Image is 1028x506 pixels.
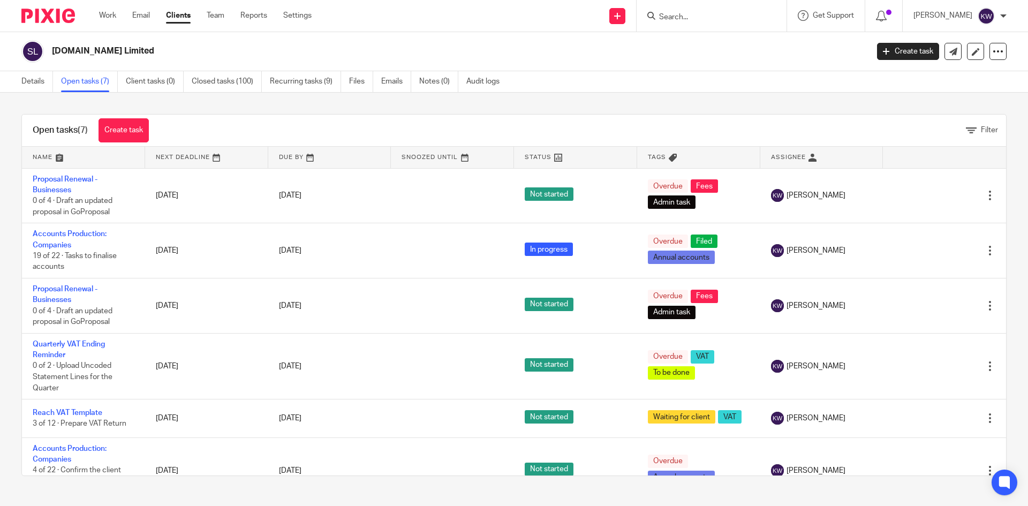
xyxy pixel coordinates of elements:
[648,306,696,319] span: Admin task
[787,245,845,256] span: [PERSON_NAME]
[691,350,714,364] span: VAT
[771,244,784,257] img: svg%3E
[877,43,939,60] a: Create task
[978,7,995,25] img: svg%3E
[279,192,301,199] span: [DATE]
[145,399,268,437] td: [DATE]
[33,420,126,428] span: 3 of 12 · Prepare VAT Return
[279,467,301,474] span: [DATE]
[33,125,88,136] h1: Open tasks
[349,71,373,92] a: Files
[33,362,112,392] span: 0 of 2 · Upload Uncoded Statement Lines for the Quarter
[787,465,845,476] span: [PERSON_NAME]
[787,300,845,311] span: [PERSON_NAME]
[33,409,102,417] a: Reach VAT Template
[33,176,97,194] a: Proposal Renewal - Businesses
[33,307,112,326] span: 0 of 4 · Draft an updated proposal in GoProposal
[270,71,341,92] a: Recurring tasks (9)
[279,362,301,370] span: [DATE]
[813,12,854,19] span: Get Support
[648,366,695,380] span: To be done
[21,40,44,63] img: svg%3E
[691,179,718,193] span: Fees
[525,243,573,256] span: In progress
[787,361,845,372] span: [PERSON_NAME]
[525,187,573,201] span: Not started
[145,333,268,399] td: [DATE]
[402,154,458,160] span: Snoozed Until
[648,235,688,248] span: Overdue
[771,189,784,202] img: svg%3E
[145,223,268,278] td: [DATE]
[648,290,688,303] span: Overdue
[648,154,666,160] span: Tags
[718,410,742,424] span: VAT
[33,445,107,463] a: Accounts Production: Companies
[381,71,411,92] a: Emails
[279,414,301,422] span: [DATE]
[99,10,116,21] a: Work
[61,71,118,92] a: Open tasks (7)
[33,341,105,359] a: Quarterly VAT Ending Reminder
[691,290,718,303] span: Fees
[132,10,150,21] a: Email
[33,252,117,271] span: 19 of 22 · Tasks to finalise accounts
[525,410,573,424] span: Not started
[525,154,551,160] span: Status
[33,467,121,496] span: 4 of 22 · Confirm the client records are ready for us to start accounts prep
[648,455,688,468] span: Overdue
[648,471,715,484] span: Annual accounts
[145,278,268,334] td: [DATE]
[771,464,784,477] img: svg%3E
[691,235,717,248] span: Filed
[658,13,754,22] input: Search
[787,413,845,424] span: [PERSON_NAME]
[99,118,149,142] a: Create task
[525,298,573,311] span: Not started
[283,10,312,21] a: Settings
[145,437,268,503] td: [DATE]
[648,350,688,364] span: Overdue
[648,251,715,264] span: Annual accounts
[771,360,784,373] img: svg%3E
[419,71,458,92] a: Notes (0)
[240,10,267,21] a: Reports
[126,71,184,92] a: Client tasks (0)
[648,179,688,193] span: Overdue
[21,71,53,92] a: Details
[78,126,88,134] span: (7)
[33,197,112,216] span: 0 of 4 · Draft an updated proposal in GoProposal
[787,190,845,201] span: [PERSON_NAME]
[33,285,97,304] a: Proposal Renewal - Businesses
[466,71,508,92] a: Audit logs
[207,10,224,21] a: Team
[192,71,262,92] a: Closed tasks (100)
[279,247,301,254] span: [DATE]
[981,126,998,134] span: Filter
[145,168,268,223] td: [DATE]
[279,302,301,309] span: [DATE]
[648,195,696,209] span: Admin task
[771,412,784,425] img: svg%3E
[52,46,699,57] h2: [DOMAIN_NAME] Limited
[525,358,573,372] span: Not started
[913,10,972,21] p: [PERSON_NAME]
[166,10,191,21] a: Clients
[33,230,107,248] a: Accounts Production: Companies
[648,410,715,424] span: Waiting for client
[21,9,75,23] img: Pixie
[525,463,573,476] span: Not started
[771,299,784,312] img: svg%3E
